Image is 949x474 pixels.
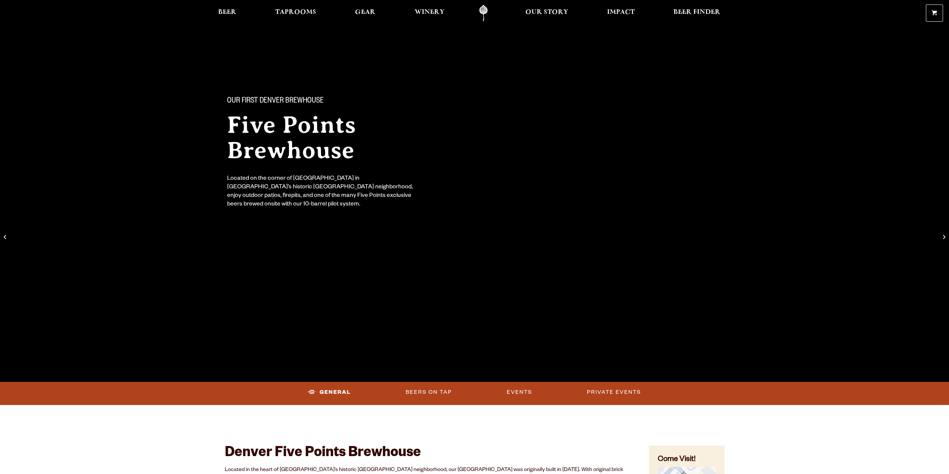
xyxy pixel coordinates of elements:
[415,9,444,15] span: Winery
[410,5,449,22] a: Winery
[607,9,635,15] span: Impact
[658,455,715,465] h4: Come Visit!
[504,384,535,401] a: Events
[521,5,573,22] a: Our Story
[227,175,418,209] div: Located on the corner of [GEOGRAPHIC_DATA] in [GEOGRAPHIC_DATA]’s historic [GEOGRAPHIC_DATA] neig...
[403,384,455,401] a: Beers on Tap
[270,5,321,22] a: Taprooms
[602,5,640,22] a: Impact
[584,384,644,401] a: Private Events
[227,97,324,106] span: Our First Denver Brewhouse
[673,9,720,15] span: Beer Finder
[218,9,236,15] span: Beer
[213,5,241,22] a: Beer
[669,5,725,22] a: Beer Finder
[227,112,460,163] h2: Five Points Brewhouse
[525,9,568,15] span: Our Story
[275,9,316,15] span: Taprooms
[355,9,375,15] span: Gear
[305,384,354,401] a: General
[350,5,380,22] a: Gear
[469,5,497,22] a: Odell Home
[225,446,631,462] h2: Denver Five Points Brewhouse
